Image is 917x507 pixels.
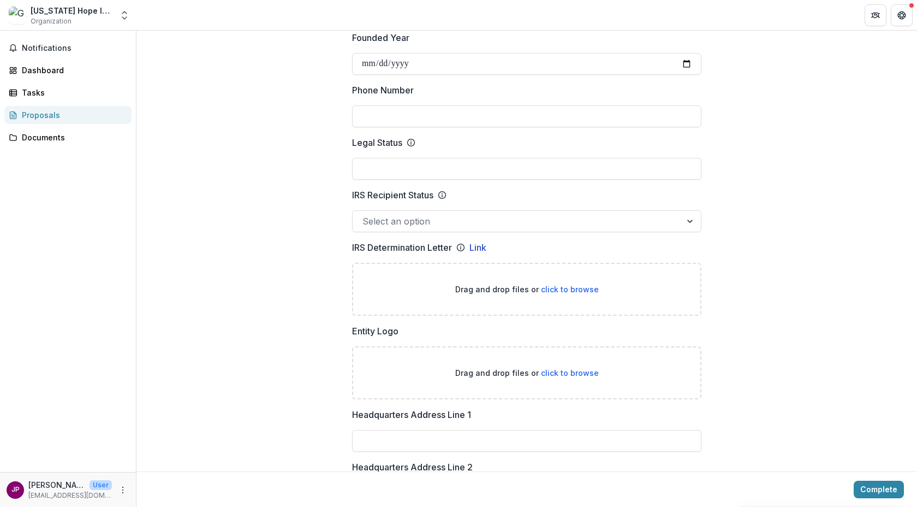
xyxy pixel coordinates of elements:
[352,325,398,338] p: Entity Logo
[469,241,486,254] a: Link
[117,4,132,26] button: Open entity switcher
[865,4,886,26] button: Partners
[4,39,132,57] button: Notifications
[116,484,129,497] button: More
[22,109,123,121] div: Proposals
[4,106,132,124] a: Proposals
[541,285,599,294] span: click to browse
[4,128,132,146] a: Documents
[9,7,26,24] img: Georgia Hope Inc.
[352,461,473,474] p: Headquarters Address Line 2
[4,84,132,102] a: Tasks
[31,5,112,16] div: [US_STATE] Hope Inc.
[28,491,112,500] p: [EMAIL_ADDRESS][DOMAIN_NAME]
[352,408,471,421] p: Headquarters Address Line 1
[455,284,599,295] p: Drag and drop files or
[4,61,132,79] a: Dashboard
[352,84,414,97] p: Phone Number
[22,132,123,143] div: Documents
[352,188,433,202] p: IRS Recipient Status
[854,481,904,498] button: Complete
[22,44,127,53] span: Notifications
[28,479,85,491] p: [PERSON_NAME]
[352,136,402,149] p: Legal Status
[541,368,599,378] span: click to browse
[455,367,599,379] p: Drag and drop files or
[352,241,452,254] p: IRS Determination Letter
[90,480,112,490] p: User
[11,486,20,493] div: Janine Porter
[352,31,409,44] p: Founded Year
[31,16,72,26] span: Organization
[22,87,123,98] div: Tasks
[22,64,123,76] div: Dashboard
[891,4,913,26] button: Get Help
